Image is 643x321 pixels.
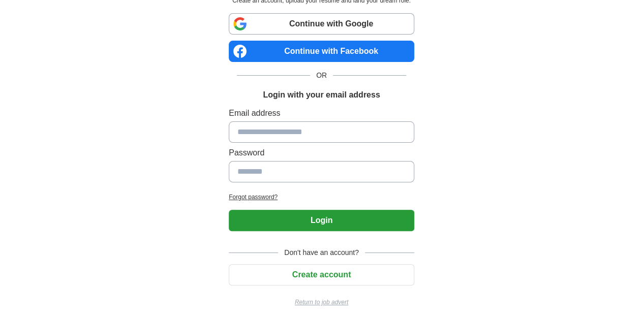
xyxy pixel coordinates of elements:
[310,70,333,81] span: OR
[229,192,414,202] a: Forgot password?
[229,210,414,231] button: Login
[229,270,414,279] a: Create account
[229,41,414,62] a: Continue with Facebook
[229,107,414,119] label: Email address
[229,147,414,159] label: Password
[229,13,414,35] a: Continue with Google
[263,89,380,101] h1: Login with your email address
[229,298,414,307] a: Return to job advert
[278,247,365,258] span: Don't have an account?
[229,264,414,285] button: Create account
